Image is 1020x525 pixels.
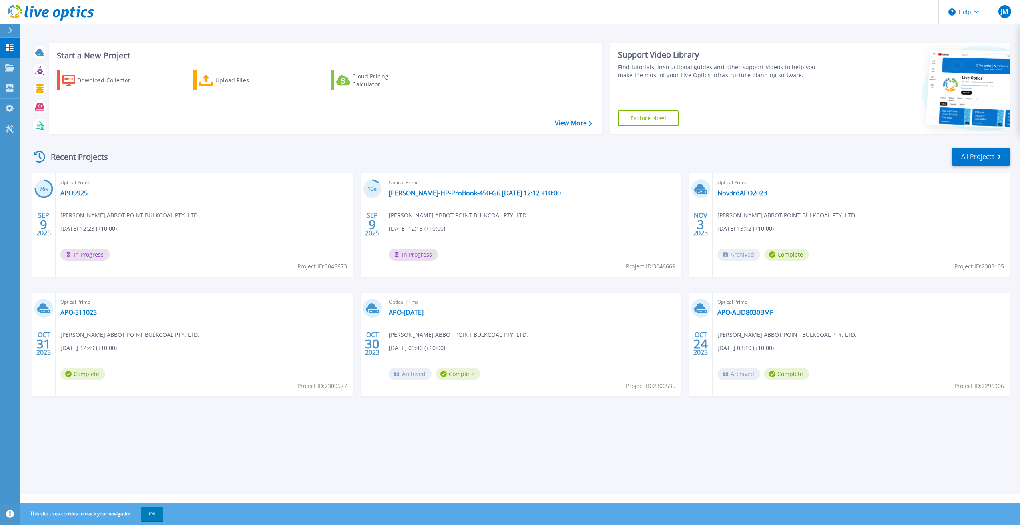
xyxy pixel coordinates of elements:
span: [PERSON_NAME] , ABBOT POINT BULKCOAL PTY. LTD. [389,330,528,339]
span: In Progress [60,249,110,261]
a: Explore Now! [618,110,679,126]
span: JM [1001,8,1008,15]
span: [DATE] 12:49 (+10:00) [60,344,117,352]
span: 9 [40,221,47,228]
div: Recent Projects [31,147,119,167]
div: Download Collector [77,72,141,88]
span: % [374,187,377,191]
div: NOV 2023 [693,210,708,239]
a: Download Collector [57,70,146,90]
span: Optical Prime [717,178,1005,187]
span: [PERSON_NAME] , ABBOT POINT BULKCOAL PTY. LTD. [389,211,528,220]
span: Optical Prime [717,298,1005,306]
span: [DATE] 13:12 (+10:00) [717,224,774,233]
span: [DATE] 09:40 (+10:00) [389,344,445,352]
span: Optical Prime [60,298,348,306]
button: OK [141,507,163,521]
span: [DATE] 12:13 (+10:00) [389,224,445,233]
a: APO-[DATE] [389,308,424,316]
a: Nov3rdAPO2023 [717,189,767,197]
span: [DATE] 08:10 (+10:00) [717,344,774,352]
span: Complete [764,368,809,380]
h3: 13 [363,185,382,194]
span: Complete [436,368,480,380]
span: 24 [693,340,708,347]
span: Project ID: 2300577 [297,382,347,390]
span: Project ID: 2296906 [954,382,1004,390]
div: OCT 2023 [693,329,708,358]
a: Upload Files [193,70,283,90]
div: OCT 2023 [365,329,380,358]
span: Archived [717,368,760,380]
span: Complete [60,368,105,380]
span: [DATE] 12:23 (+10:00) [60,224,117,233]
a: All Projects [952,148,1010,166]
a: Cloud Pricing Calculator [331,70,420,90]
div: Cloud Pricing Calculator [352,72,416,88]
div: SEP 2025 [365,210,380,239]
a: [PERSON_NAME]-HP-ProBook-450-G6 [DATE] 12:12 +10:00 [389,189,561,197]
span: In Progress [389,249,438,261]
span: Complete [764,249,809,261]
span: [PERSON_NAME] , ABBOT POINT BULKCOAL PTY. LTD. [717,330,857,339]
span: Archived [717,249,760,261]
span: [PERSON_NAME] , ABBOT POINT BULKCOAL PTY. LTD. [60,211,199,220]
div: SEP 2025 [36,210,51,239]
span: Project ID: 2300535 [626,382,675,390]
h3: 76 [34,185,53,194]
span: This site uses cookies to track your navigation. [22,507,163,521]
span: Project ID: 3046669 [626,262,675,271]
a: APO-311023 [60,308,97,316]
a: APO-AUD8030BMP [717,308,774,316]
span: [PERSON_NAME] , ABBOT POINT BULKCOAL PTY. LTD. [60,330,199,339]
span: Optical Prime [389,178,677,187]
span: 31 [36,340,51,347]
span: Project ID: 2303105 [954,262,1004,271]
a: APO9925 [60,189,88,197]
div: Find tutorials, instructional guides and other support videos to help you make the most of your L... [618,63,825,79]
span: 30 [365,340,379,347]
h3: Start a New Project [57,51,592,60]
span: 3 [697,221,704,228]
span: 9 [369,221,376,228]
div: Upload Files [215,72,279,88]
a: View More [555,119,592,127]
div: OCT 2023 [36,329,51,358]
div: Support Video Library [618,50,825,60]
span: Optical Prime [60,178,348,187]
span: Archived [389,368,432,380]
span: [PERSON_NAME] , ABBOT POINT BULKCOAL PTY. LTD. [717,211,857,220]
span: Project ID: 3046673 [297,262,347,271]
span: Optical Prime [389,298,677,306]
span: % [45,187,48,191]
